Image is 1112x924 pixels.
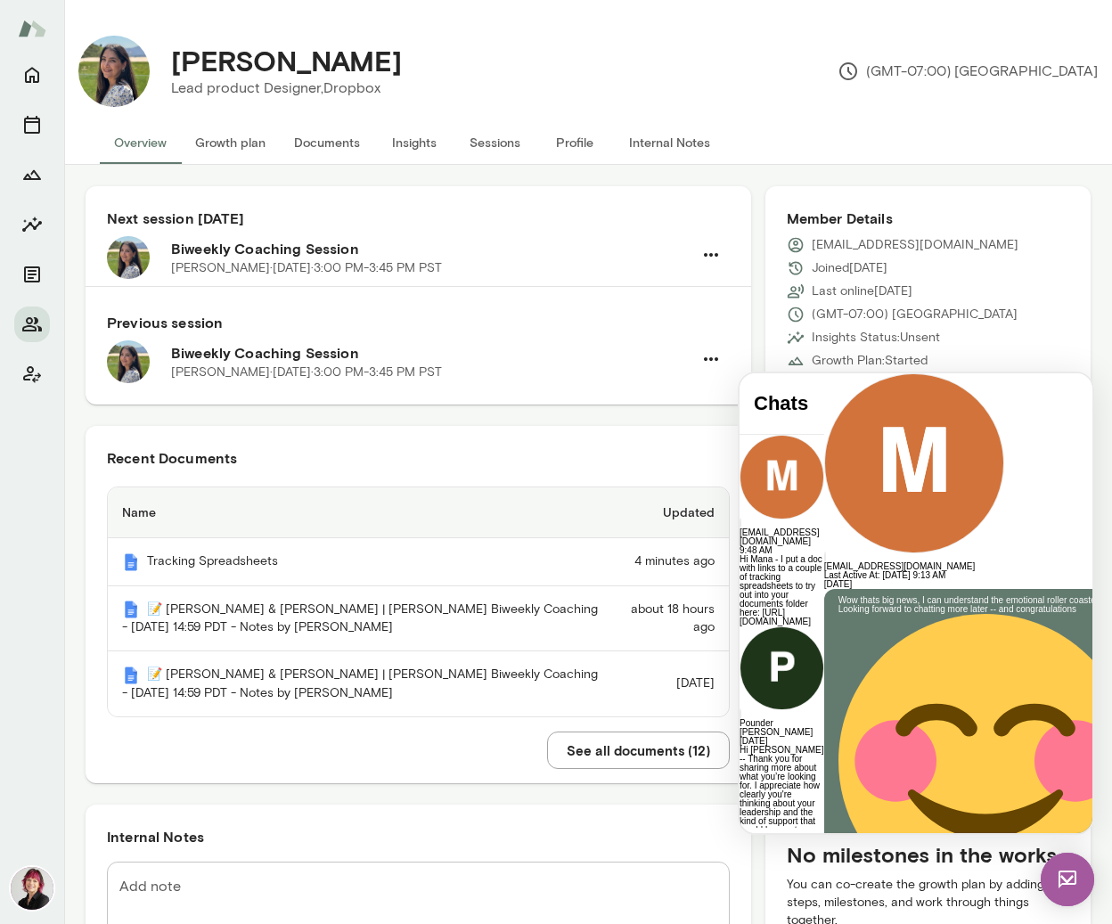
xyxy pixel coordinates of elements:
button: Documents [14,257,50,292]
h4: [PERSON_NAME] [171,44,402,78]
button: Documents [280,121,374,164]
img: Mento [122,601,140,618]
button: Growth plan [181,121,280,164]
h6: Biweekly Coaching Session [171,238,692,259]
p: [EMAIL_ADDRESS][DOMAIN_NAME] [812,236,1018,254]
img: Mana Sadeghi [78,36,150,107]
p: Last online [DATE] [812,282,912,300]
span: Last Active At: [DATE] 9:13 AM [85,197,207,207]
button: Profile [535,121,615,164]
h6: Recent Documents [107,447,730,469]
img: Mento [18,12,46,45]
h6: [EMAIL_ADDRESS][DOMAIN_NAME] [85,189,407,198]
img: 😊 [99,241,393,535]
span: [DATE] [85,206,112,216]
h6: Next session [DATE] [107,208,730,229]
p: [PERSON_NAME] · [DATE] · 3:00 PM-3:45 PM PST [171,364,442,381]
th: Name [108,487,615,538]
h5: No milestones in the works [787,840,1069,869]
button: See all documents (12) [547,732,730,769]
th: Tracking Spreadsheets [108,538,615,586]
button: Sessions [454,121,535,164]
h6: Biweekly Coaching Session [171,342,692,364]
p: Wow thats big news, I can understand the emotional roller coaster! Looking forward to chatting mo... [99,223,393,535]
button: Overview [100,121,181,164]
button: Home [14,57,50,93]
h6: Internal Notes [107,826,730,847]
h6: Previous session [107,312,730,333]
p: Insights Status: Unsent [812,329,940,347]
td: [DATE] [615,651,728,716]
th: 📝 [PERSON_NAME] & [PERSON_NAME] | [PERSON_NAME] Biweekly Coaching - [DATE] 14:59 PDT - Notes by [... [108,586,615,652]
th: 📝 [PERSON_NAME] & [PERSON_NAME] | [PERSON_NAME] Biweekly Coaching - [DATE] 14:59 PDT - Notes by [... [108,651,615,716]
p: (GMT-07:00) [GEOGRAPHIC_DATA] [812,306,1018,323]
p: Lead product Designer, Dropbox [171,78,402,99]
p: [PERSON_NAME] · [DATE] · 3:00 PM-3:45 PM PST [171,259,442,277]
button: Insights [374,121,454,164]
th: Updated [615,487,728,538]
img: Mento [122,666,140,684]
p: Growth Plan: Started [812,352,928,370]
p: Joined [DATE] [812,259,887,277]
h6: Member Details [787,208,1069,229]
button: Insights [14,207,50,242]
img: Leigh Allen-Arredondo [11,867,53,910]
h4: Chats [14,19,70,42]
td: 4 minutes ago [615,538,728,586]
button: Members [14,307,50,342]
img: Mento [122,553,140,571]
button: Growth Plan [14,157,50,192]
p: (GMT-07:00) [GEOGRAPHIC_DATA] [838,61,1098,82]
td: about 18 hours ago [615,586,728,652]
button: Sessions [14,107,50,143]
button: Internal Notes [615,121,724,164]
button: Client app [14,356,50,392]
